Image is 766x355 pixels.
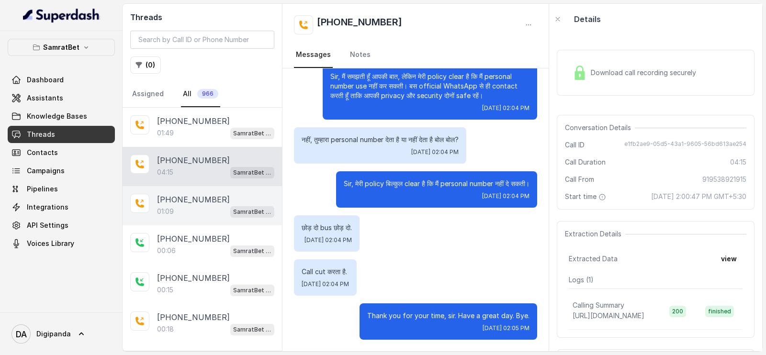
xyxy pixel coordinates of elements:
[565,192,608,201] span: Start time
[8,144,115,161] a: Contacts
[8,89,115,107] a: Assistants
[27,202,68,212] span: Integrations
[157,285,173,295] p: 00:15
[130,81,274,107] nav: Tabs
[130,31,274,49] input: Search by Call ID or Phone Number
[157,246,176,255] p: 00:06
[23,8,100,23] img: light.svg
[8,126,115,143] a: Threads
[27,75,64,85] span: Dashboard
[157,311,230,323] p: [PHONE_NUMBER]
[702,175,746,184] span: 919538921915
[27,130,55,139] span: Threads
[574,13,601,25] p: Details
[482,104,529,112] span: [DATE] 02:04 PM
[16,329,27,339] text: DA
[233,286,271,295] p: SamratBet agent
[569,254,618,264] span: Extracted Data
[302,135,459,144] p: नहीं, तुम्हारा personal number देता है या नहीं देता है बोल बोल?
[573,300,624,310] p: Calling Summary
[573,66,587,80] img: Lock Icon
[27,166,65,176] span: Campaigns
[8,180,115,198] a: Pipelines
[197,89,218,99] span: 966
[624,140,746,150] span: e1fb2ae9-05d5-43a1-9605-56bd613ae254
[157,155,230,166] p: [PHONE_NUMBER]
[573,311,644,320] span: [URL][DOMAIN_NAME]
[27,221,68,230] span: API Settings
[8,217,115,234] a: API Settings
[730,157,746,167] span: 04:15
[8,162,115,179] a: Campaigns
[302,223,352,233] p: छोड़ दो bus छोड़ दो.
[27,184,58,194] span: Pipelines
[591,68,700,78] span: Download call recording securely
[8,321,115,347] a: Digipanda
[157,272,230,284] p: [PHONE_NUMBER]
[344,179,529,189] p: Sir, मेरी policy बिल्कुल clear है कि मैं personal number नहीं दे सकती।
[317,15,402,34] h2: [PHONE_NUMBER]
[8,235,115,252] a: Voices Library
[565,123,635,133] span: Conversation Details
[27,148,58,157] span: Contacts
[669,306,686,317] span: 200
[157,233,230,244] p: [PHONE_NUMBER]
[302,267,349,277] p: Call cut करता है.
[411,148,459,156] span: [DATE] 02:04 PM
[233,325,271,334] p: SamratBet agent
[483,324,529,332] span: [DATE] 02:05 PM
[27,239,74,248] span: Voices Library
[157,194,230,205] p: [PHONE_NUMBER]
[36,329,71,339] span: Digipanda
[304,236,352,244] span: [DATE] 02:04 PM
[8,108,115,125] a: Knowledge Bases
[233,246,271,256] p: SamratBet agent
[130,11,274,23] h2: Threads
[157,115,230,127] p: [PHONE_NUMBER]
[27,93,63,103] span: Assistants
[157,167,173,177] p: 04:15
[130,56,161,74] button: (0)
[233,168,271,177] p: SamratBet agent
[157,207,174,216] p: 01:09
[565,229,625,239] span: Extraction Details
[8,39,115,56] button: SamratBet
[157,324,174,334] p: 00:18
[569,275,743,285] p: Logs ( 1 )
[705,306,734,317] span: finished
[348,42,372,68] a: Notes
[43,42,79,53] p: SamratBet
[565,157,606,167] span: Call Duration
[715,250,743,267] button: view
[367,311,529,321] p: Thank you for your time, sir. Have a great day. Bye.
[130,81,166,107] a: Assigned
[157,128,174,138] p: 01:49
[181,81,220,107] a: All966
[294,42,333,68] a: Messages
[294,42,537,68] nav: Tabs
[233,207,271,217] p: SamratBet agent
[565,175,594,184] span: Call From
[8,71,115,89] a: Dashboard
[302,280,349,288] span: [DATE] 02:04 PM
[330,72,529,100] p: Sir, मैं समझती हूँ आपकी बात, लेकिन मेरी policy clear है कि मैं personal number use नहीं कर सकती। ...
[8,199,115,216] a: Integrations
[565,140,585,150] span: Call ID
[27,111,87,121] span: Knowledge Bases
[233,129,271,138] p: SamratBet agent
[651,192,746,201] span: [DATE] 2:00:47 PM GMT+5:30
[482,192,529,200] span: [DATE] 02:04 PM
